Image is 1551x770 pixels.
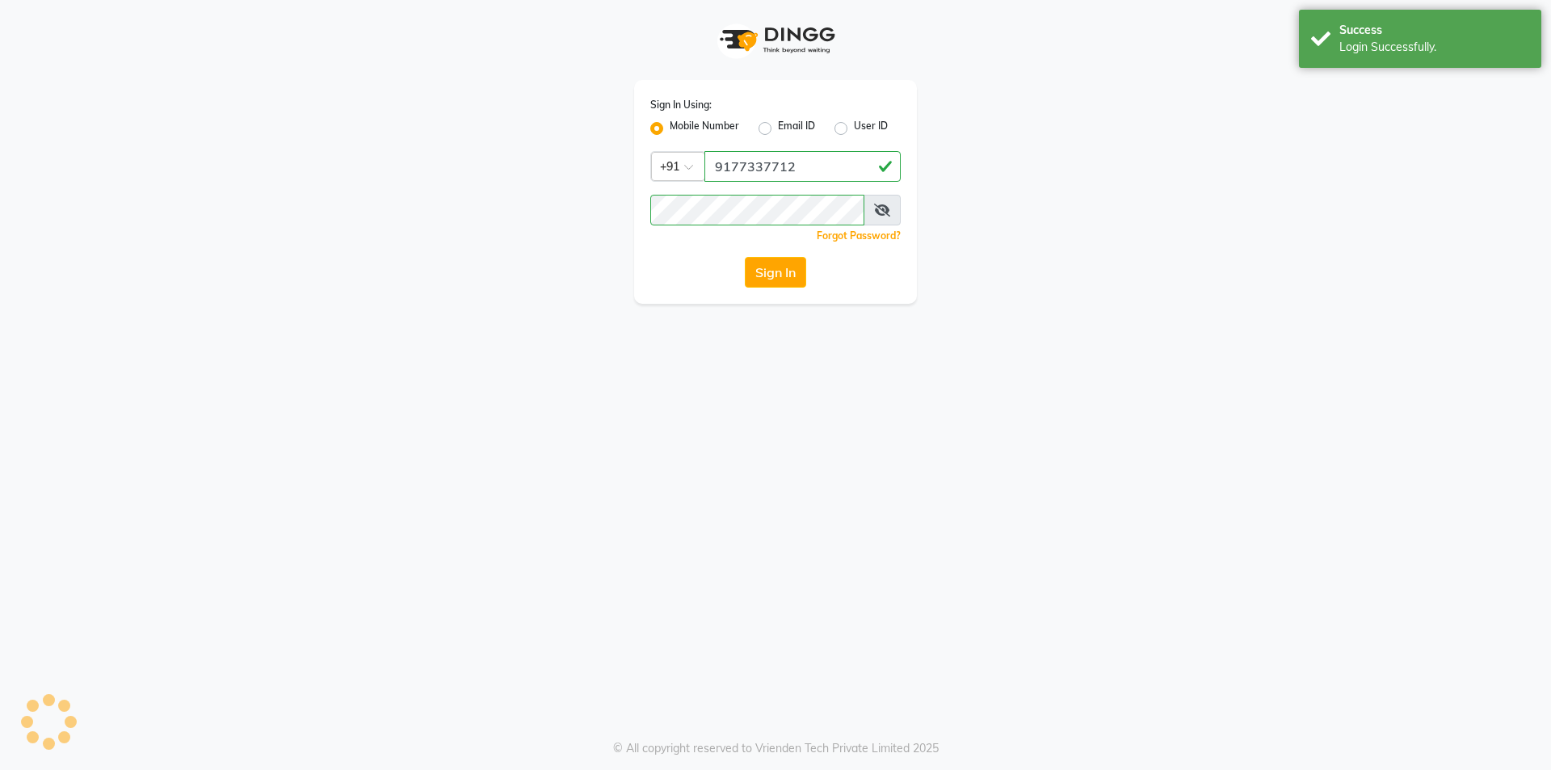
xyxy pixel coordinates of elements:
div: Success [1339,22,1529,39]
button: Sign In [745,257,806,288]
label: Mobile Number [670,119,739,138]
input: Username [704,151,901,182]
img: logo1.svg [711,16,840,64]
label: Sign In Using: [650,98,712,112]
input: Username [650,195,864,225]
label: Email ID [778,119,815,138]
a: Forgot Password? [817,229,901,242]
div: Login Successfully. [1339,39,1529,56]
label: User ID [854,119,888,138]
